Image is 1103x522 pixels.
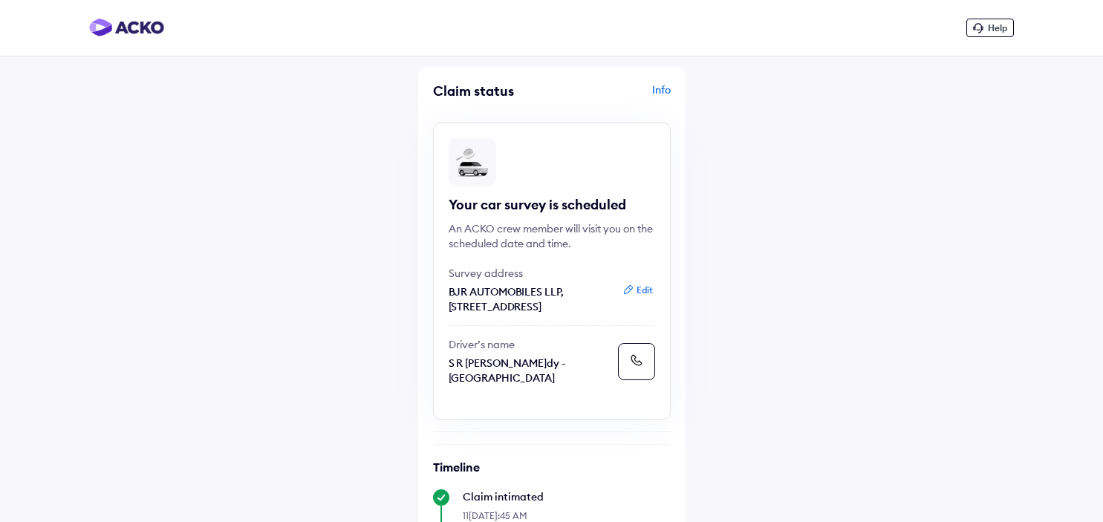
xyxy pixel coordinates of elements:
[449,284,612,314] p: BJR AUTOMOBILES LLP, [STREET_ADDRESS]
[556,82,671,111] div: Info
[988,22,1007,33] span: Help
[449,221,655,251] div: An ACKO crew member will visit you on the scheduled date and time.
[449,337,612,352] p: Driver’s name
[433,82,548,99] div: Claim status
[89,19,164,36] img: horizontal-gradient.png
[449,356,612,385] p: S R [PERSON_NAME]dy - [GEOGRAPHIC_DATA]
[463,489,671,504] div: Claim intimated
[618,283,657,298] button: Edit
[449,196,655,214] div: Your car survey is scheduled
[433,460,671,474] h6: Timeline
[449,266,612,281] p: Survey address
